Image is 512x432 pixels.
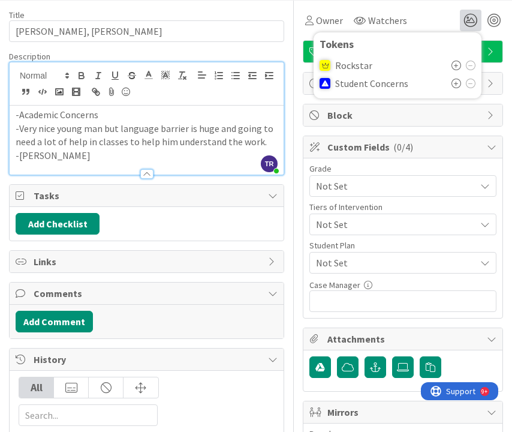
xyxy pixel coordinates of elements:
span: Watchers [368,13,407,28]
span: Description [9,51,50,62]
span: Custom Fields [327,140,481,154]
span: Support [25,2,55,16]
span: History [34,352,262,367]
span: ( 0/4 ) [393,141,413,153]
p: -Very nice young man but language barrier is huge and going to need a lot of help in classes to h... [16,122,278,149]
span: Not Set [316,256,475,270]
span: Student Concerns [335,78,408,89]
div: Grade [309,164,496,173]
button: Add Comment [16,311,93,332]
div: Tiers of Intervention [309,203,496,211]
button: Add Checklist [16,213,100,235]
span: Not Set [316,178,469,194]
span: Links [34,254,262,269]
p: -[PERSON_NAME] [16,149,278,163]
span: Tasks [34,188,262,203]
span: Mirrors [327,405,481,419]
span: Attachments [327,332,481,346]
div: 9+ [61,5,67,14]
p: -Academic Concerns [16,108,278,122]
span: Owner [316,13,343,28]
div: Tokens [320,38,475,50]
input: type card name here... [9,20,284,42]
span: Rockstar [335,60,372,71]
input: Search... [19,404,158,426]
span: Comments [34,286,262,301]
div: Student Plan [309,241,496,250]
span: TR [261,155,278,172]
span: Not Set [316,216,469,233]
div: All [19,377,54,398]
label: Title [9,10,25,20]
span: Block [327,108,481,122]
label: Case Manager [309,280,360,290]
